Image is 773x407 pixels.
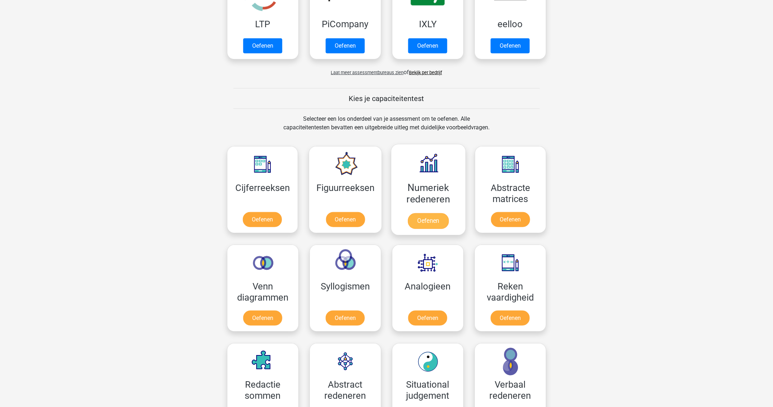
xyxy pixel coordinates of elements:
[326,212,365,227] a: Oefenen
[408,213,449,229] a: Oefenen
[408,311,447,326] a: Oefenen
[326,311,365,326] a: Oefenen
[243,212,282,227] a: Oefenen
[243,311,282,326] a: Oefenen
[243,38,282,53] a: Oefenen
[234,94,540,103] h5: Kies je capaciteitentest
[409,70,442,75] a: Bekijk per bedrijf
[331,70,404,75] span: Laat meer assessmentbureaus zien
[326,38,365,53] a: Oefenen
[491,311,530,326] a: Oefenen
[222,62,552,77] div: of
[491,38,530,53] a: Oefenen
[491,212,530,227] a: Oefenen
[408,38,447,53] a: Oefenen
[277,115,496,140] div: Selecteer een los onderdeel van je assessment om te oefenen. Alle capaciteitentesten bevatten een...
